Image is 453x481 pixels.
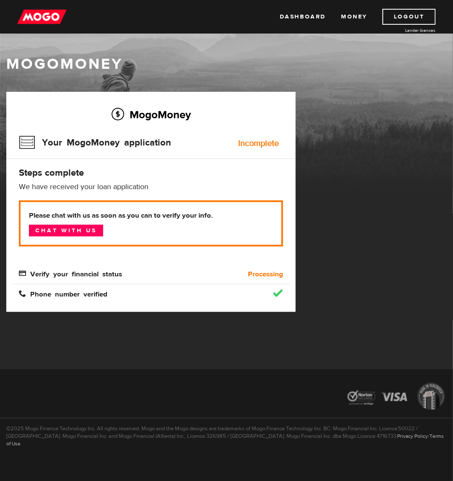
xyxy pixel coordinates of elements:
[383,9,436,25] a: Logout
[19,270,122,277] span: Verify your financial status
[373,27,436,34] a: Lender licences
[6,55,447,73] h1: MogoMoney
[19,106,283,123] h2: MogoMoney
[280,9,326,25] a: Dashboard
[285,286,453,481] iframe: LiveChat chat widget
[6,433,444,447] a: Terms of Use
[248,269,283,279] b: Processing
[19,290,107,297] span: Phone number verified
[19,167,283,179] h4: Steps complete
[238,139,279,148] div: Incomplete
[17,9,67,25] img: mogo_logo-11ee424be714fa7cbb0f0f49df9e16ec.png
[341,9,367,25] a: Money
[19,132,171,153] h3: Your MogoMoney application
[19,182,283,192] p: We have received your loan application
[29,211,273,221] b: Please chat with us as soon as you can to verify your info.
[29,225,103,237] a: Chat with us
